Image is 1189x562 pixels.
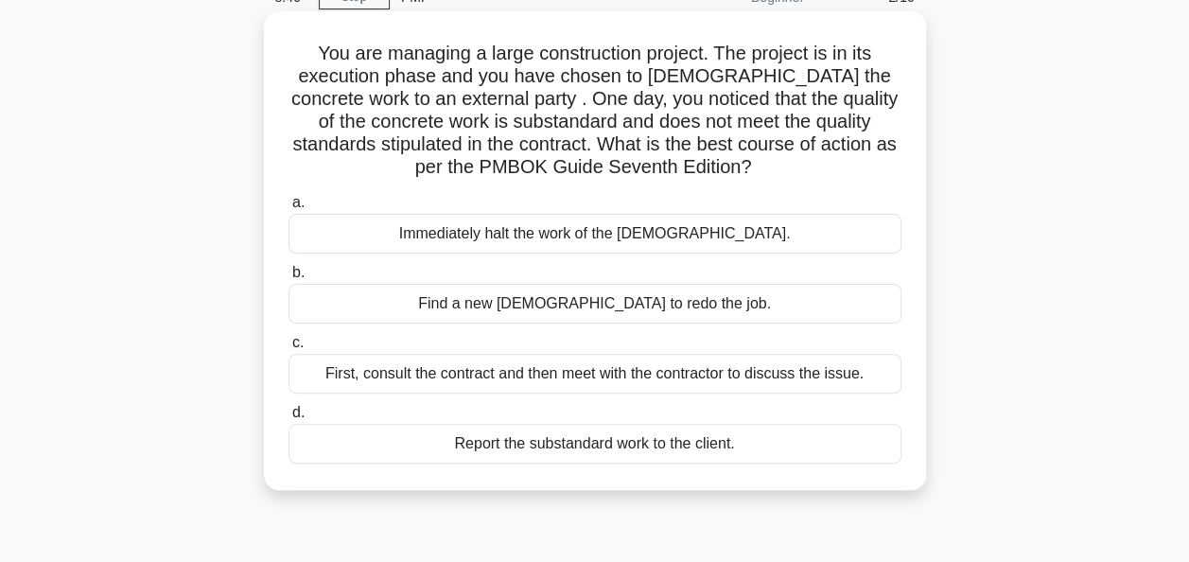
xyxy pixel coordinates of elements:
[292,194,305,210] span: a.
[292,264,305,280] span: b.
[289,214,901,254] div: Immediately halt the work of the [DEMOGRAPHIC_DATA].
[289,424,901,464] div: Report the substandard work to the client.
[289,284,901,324] div: Find a new [DEMOGRAPHIC_DATA] to redo the job.
[292,334,304,350] span: c.
[289,354,901,394] div: First, consult the contract and then meet with the contractor to discuss the issue.
[287,42,903,180] h5: You are managing a large construction project. The project is in its execution phase and you have...
[292,404,305,420] span: d.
